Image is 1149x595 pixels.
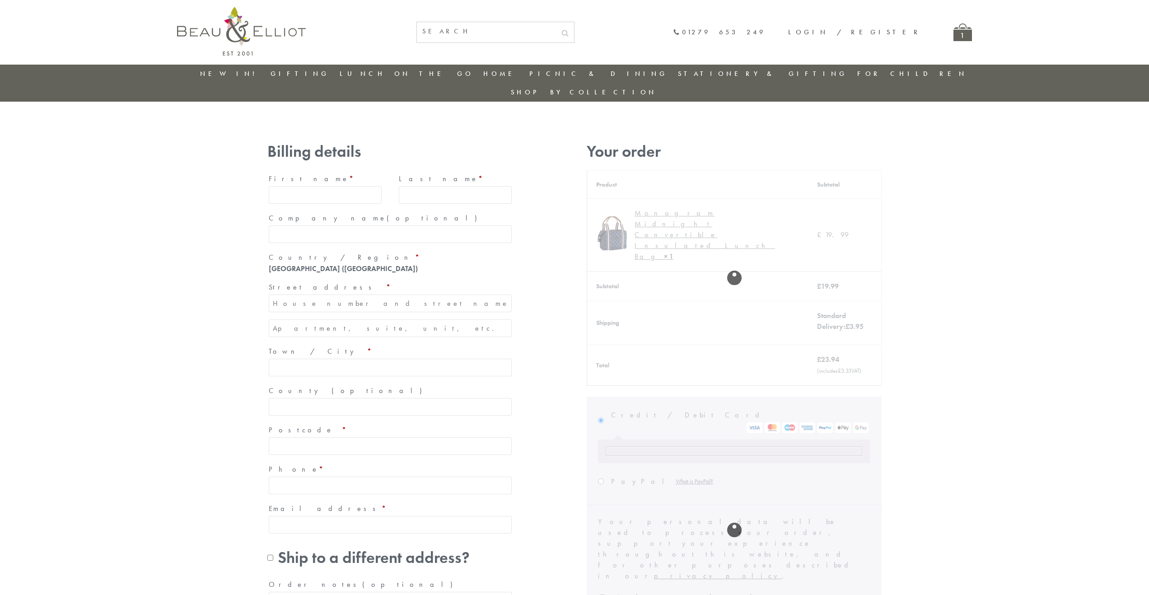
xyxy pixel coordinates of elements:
label: Postcode [269,423,512,437]
span: Ship to a different address? [278,548,470,567]
span: (optional) [387,213,482,223]
h3: Your order [587,142,882,161]
a: 01279 653 249 [673,28,766,36]
h3: Billing details [267,142,513,161]
label: First name [269,172,382,186]
input: Ship to a different address? [267,555,273,561]
label: Email address [269,501,512,516]
a: Stationery & Gifting [678,69,847,78]
input: Apartment, suite, unit, etc. (optional) [269,319,512,337]
label: Phone [269,462,512,477]
a: Gifting [271,69,329,78]
a: Lunch On The Go [340,69,473,78]
label: County [269,384,512,398]
a: Picnic & Dining [529,69,668,78]
label: Last name [399,172,512,186]
a: Shop by collection [511,88,657,97]
label: Street address [269,280,512,295]
input: SEARCH [417,22,556,41]
a: For Children [857,69,967,78]
input: House number and street name [269,295,512,312]
img: logo [177,7,306,56]
label: Order notes [269,577,512,592]
strong: [GEOGRAPHIC_DATA] ([GEOGRAPHIC_DATA]) [269,264,418,273]
span: (optional) [332,386,427,395]
label: Company name [269,211,512,225]
a: Home [483,69,519,78]
a: Login / Register [788,28,922,37]
a: New in! [200,69,261,78]
a: 1 [953,23,972,41]
label: Town / City [269,344,512,359]
span: (optional) [362,580,458,589]
label: Country / Region [269,250,512,265]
